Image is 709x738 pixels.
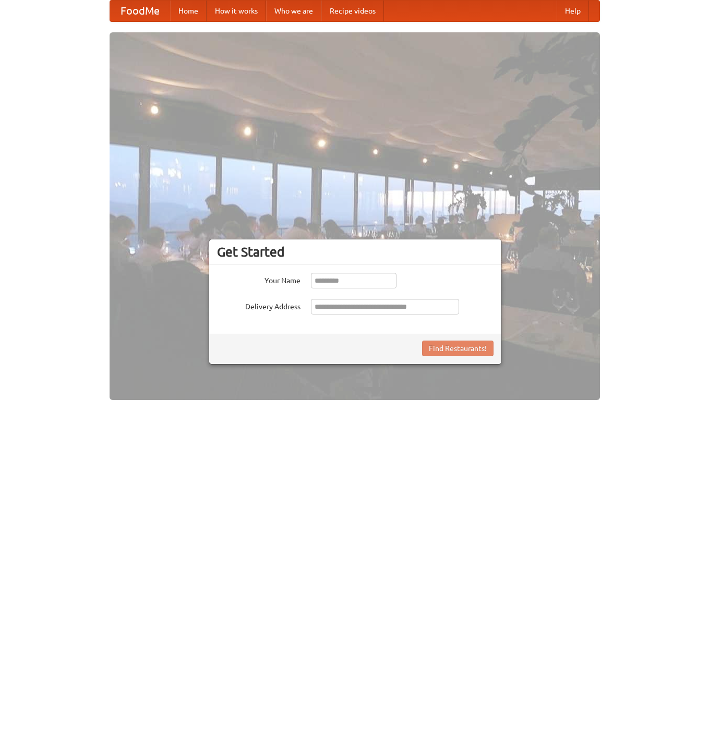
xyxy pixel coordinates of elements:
[266,1,321,21] a: Who we are
[217,273,301,286] label: Your Name
[321,1,384,21] a: Recipe videos
[217,244,494,260] h3: Get Started
[557,1,589,21] a: Help
[110,1,170,21] a: FoodMe
[170,1,207,21] a: Home
[207,1,266,21] a: How it works
[422,341,494,356] button: Find Restaurants!
[217,299,301,312] label: Delivery Address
